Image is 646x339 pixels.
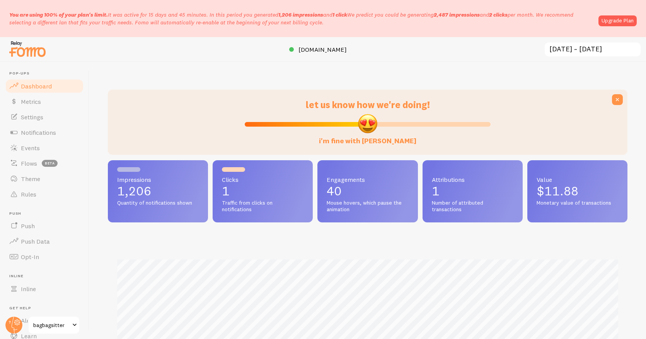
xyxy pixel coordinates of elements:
span: bagbagsitter [33,320,70,330]
span: Dashboard [21,82,52,90]
span: Mouse hovers, which pause the animation [327,200,408,213]
span: Clicks [222,176,303,183]
a: bagbagsitter [28,316,80,334]
a: Dashboard [5,78,84,94]
span: Metrics [21,98,41,105]
a: Theme [5,171,84,186]
span: Push [21,222,35,230]
b: 1,206 impressions [278,11,323,18]
span: Traffic from clicks on notifications [222,200,303,213]
p: 40 [327,185,408,197]
span: Notifications [21,129,56,136]
span: Get Help [9,306,84,311]
span: Push Data [21,237,50,245]
a: Push [5,218,84,234]
label: i'm fine with [PERSON_NAME] [319,129,416,146]
span: Opt-In [21,253,39,261]
p: 1 [222,185,303,197]
span: Value [537,176,618,183]
span: Settings [21,113,43,121]
span: Engagements [327,176,408,183]
a: Push Data [5,234,84,249]
a: Metrics [5,94,84,109]
span: Impressions [117,176,199,183]
span: and [434,11,508,18]
a: Rules [5,186,84,202]
a: Settings [5,109,84,125]
a: Events [5,140,84,156]
span: Number of attributed transactions [432,200,513,213]
span: Attributions [432,176,513,183]
a: Inline [5,281,84,297]
span: Rules [21,190,36,198]
span: Monetary value of transactions [537,200,618,207]
span: Quantity of notifications shown [117,200,199,207]
span: and [278,11,347,18]
span: Events [21,144,40,152]
a: Opt-In [5,249,84,264]
span: Inline [9,274,84,279]
span: $11.88 [537,183,578,198]
b: 2 clicks [489,11,508,18]
img: emoji.png [357,113,378,134]
span: Inline [21,285,36,293]
span: Pop-ups [9,71,84,76]
b: 1 click [332,11,347,18]
span: Theme [21,175,40,183]
span: You are using 100% of your plan's limit. [9,11,108,18]
p: It was active for 15 days and 45 minutes. In this period you generated We predict you could be ge... [9,11,594,26]
span: Push [9,211,84,216]
p: 1,206 [117,185,199,197]
img: fomo-relay-logo-orange.svg [8,39,47,59]
a: Alerts 1 new [5,313,84,328]
a: Flows beta [5,156,84,171]
span: Flows [21,159,37,167]
a: Notifications [5,125,84,140]
b: 2,487 impressions [434,11,480,18]
a: Upgrade Plan [598,15,637,26]
p: 1 [432,185,513,197]
span: beta [42,160,58,167]
span: let us know how we're doing! [306,99,430,110]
